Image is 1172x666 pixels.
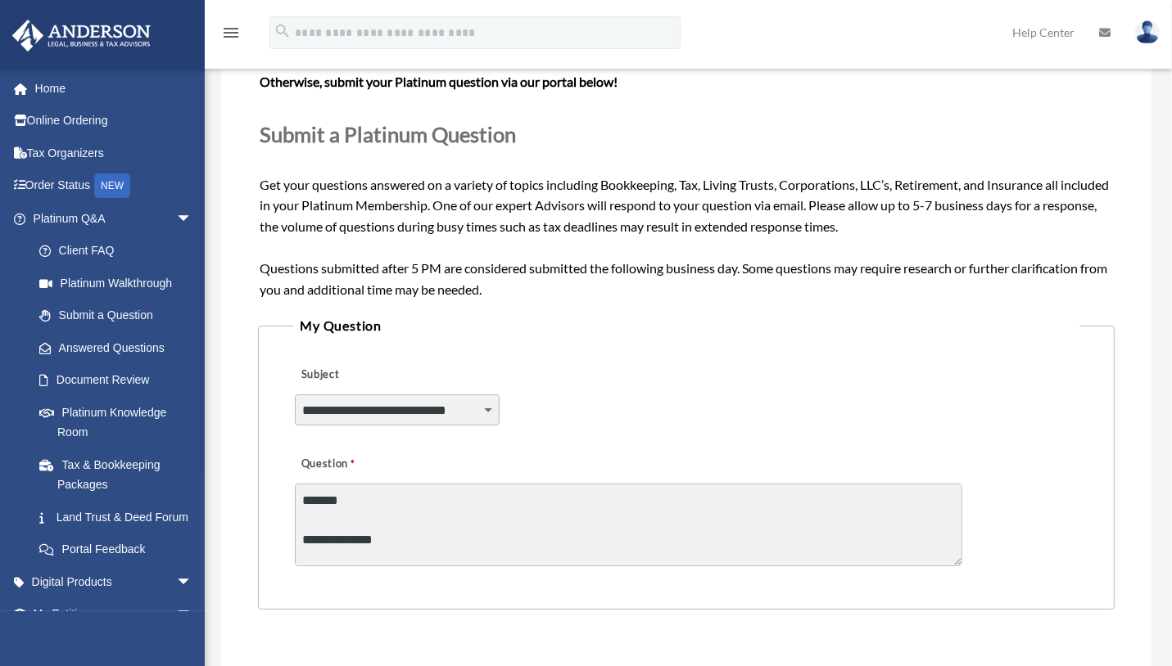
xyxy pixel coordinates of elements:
a: My Entitiesarrow_drop_down [11,598,217,631]
a: Tax Organizers [11,137,217,169]
span: arrow_drop_down [176,202,209,236]
a: Document Review [23,364,217,397]
div: NEW [94,173,130,198]
a: Digital Productsarrow_drop_down [11,565,217,598]
span: arrow_drop_down [176,565,209,599]
a: Tax & Bookkeeping Packages [23,448,217,501]
a: Land Trust & Deed Forum [23,501,217,533]
a: Home [11,72,217,105]
b: Otherwise, submit your Platinum question via our portal below! [260,74,618,89]
img: Anderson Advisors Platinum Portal [7,20,156,52]
a: Order StatusNEW [11,169,217,203]
i: search [274,22,292,40]
img: User Pic [1135,20,1160,44]
a: Online Ordering [11,105,217,137]
i: menu [221,23,241,43]
a: Portal Feedback [23,533,217,566]
legend: My Question [293,314,1079,337]
span: arrow_drop_down [176,598,209,632]
a: Client FAQ [23,235,217,268]
label: Question [295,453,422,476]
a: Submit a Question [23,299,209,332]
a: menu [221,29,241,43]
span: Submit a Platinum Question [260,122,516,146]
span: Get your questions answered on a variety of topics including Bookkeeping, Tax, Living Trusts, Cor... [260,8,1112,297]
label: Subject [295,364,450,387]
a: Platinum Walkthrough [23,267,217,299]
a: Answered Questions [23,331,217,364]
a: Platinum Q&Aarrow_drop_down [11,202,217,235]
a: Platinum Knowledge Room [23,396,217,448]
